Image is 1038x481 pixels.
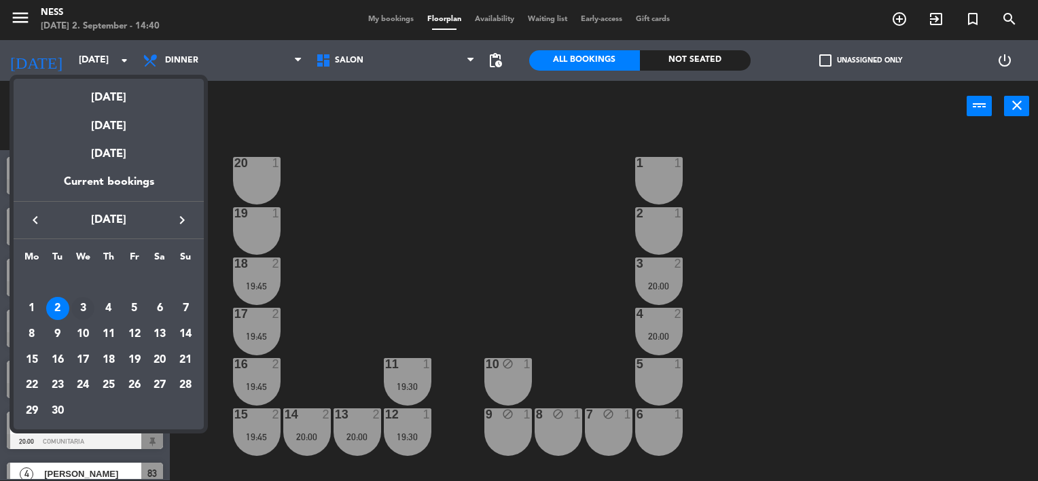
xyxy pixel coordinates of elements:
[173,321,198,347] td: September 14, 2025
[19,347,45,373] td: September 15, 2025
[173,373,198,399] td: September 28, 2025
[123,374,146,397] div: 26
[170,211,194,229] button: keyboard_arrow_right
[14,79,204,107] div: [DATE]
[173,347,198,373] td: September 21, 2025
[147,347,173,373] td: September 20, 2025
[173,249,198,270] th: Sunday
[14,173,204,201] div: Current bookings
[46,349,69,372] div: 16
[123,323,146,346] div: 12
[148,374,171,397] div: 27
[148,297,171,320] div: 6
[147,373,173,399] td: September 27, 2025
[122,373,147,399] td: September 26, 2025
[45,296,71,321] td: September 2, 2025
[45,249,71,270] th: Tuesday
[14,107,204,135] div: [DATE]
[70,373,96,399] td: September 24, 2025
[70,347,96,373] td: September 17, 2025
[71,374,94,397] div: 24
[123,297,146,320] div: 5
[97,297,120,320] div: 4
[20,349,43,372] div: 15
[174,374,197,397] div: 28
[97,323,120,346] div: 11
[70,321,96,347] td: September 10, 2025
[70,296,96,321] td: September 3, 2025
[46,323,69,346] div: 9
[96,373,122,399] td: September 25, 2025
[174,323,197,346] div: 14
[19,398,45,424] td: September 29, 2025
[19,296,45,321] td: September 1, 2025
[174,349,197,372] div: 21
[20,374,43,397] div: 22
[46,297,69,320] div: 2
[147,249,173,270] th: Saturday
[48,211,170,229] span: [DATE]
[96,296,122,321] td: September 4, 2025
[96,249,122,270] th: Thursday
[45,373,71,399] td: September 23, 2025
[122,347,147,373] td: September 19, 2025
[19,373,45,399] td: September 22, 2025
[27,212,43,228] i: keyboard_arrow_left
[147,321,173,347] td: September 13, 2025
[123,349,146,372] div: 19
[96,321,122,347] td: September 11, 2025
[45,347,71,373] td: September 16, 2025
[147,296,173,321] td: September 6, 2025
[122,321,147,347] td: September 12, 2025
[71,323,94,346] div: 10
[20,399,43,423] div: 29
[70,249,96,270] th: Wednesday
[46,399,69,423] div: 30
[19,321,45,347] td: September 8, 2025
[19,270,198,296] td: SEP
[45,398,71,424] td: September 30, 2025
[96,347,122,373] td: September 18, 2025
[122,296,147,321] td: September 5, 2025
[71,349,94,372] div: 17
[20,323,43,346] div: 8
[14,135,204,173] div: [DATE]
[122,249,147,270] th: Friday
[174,297,197,320] div: 7
[173,296,198,321] td: September 7, 2025
[46,374,69,397] div: 23
[23,211,48,229] button: keyboard_arrow_left
[174,212,190,228] i: keyboard_arrow_right
[148,323,171,346] div: 13
[97,374,120,397] div: 25
[71,297,94,320] div: 3
[148,349,171,372] div: 20
[19,249,45,270] th: Monday
[20,297,43,320] div: 1
[45,321,71,347] td: September 9, 2025
[97,349,120,372] div: 18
